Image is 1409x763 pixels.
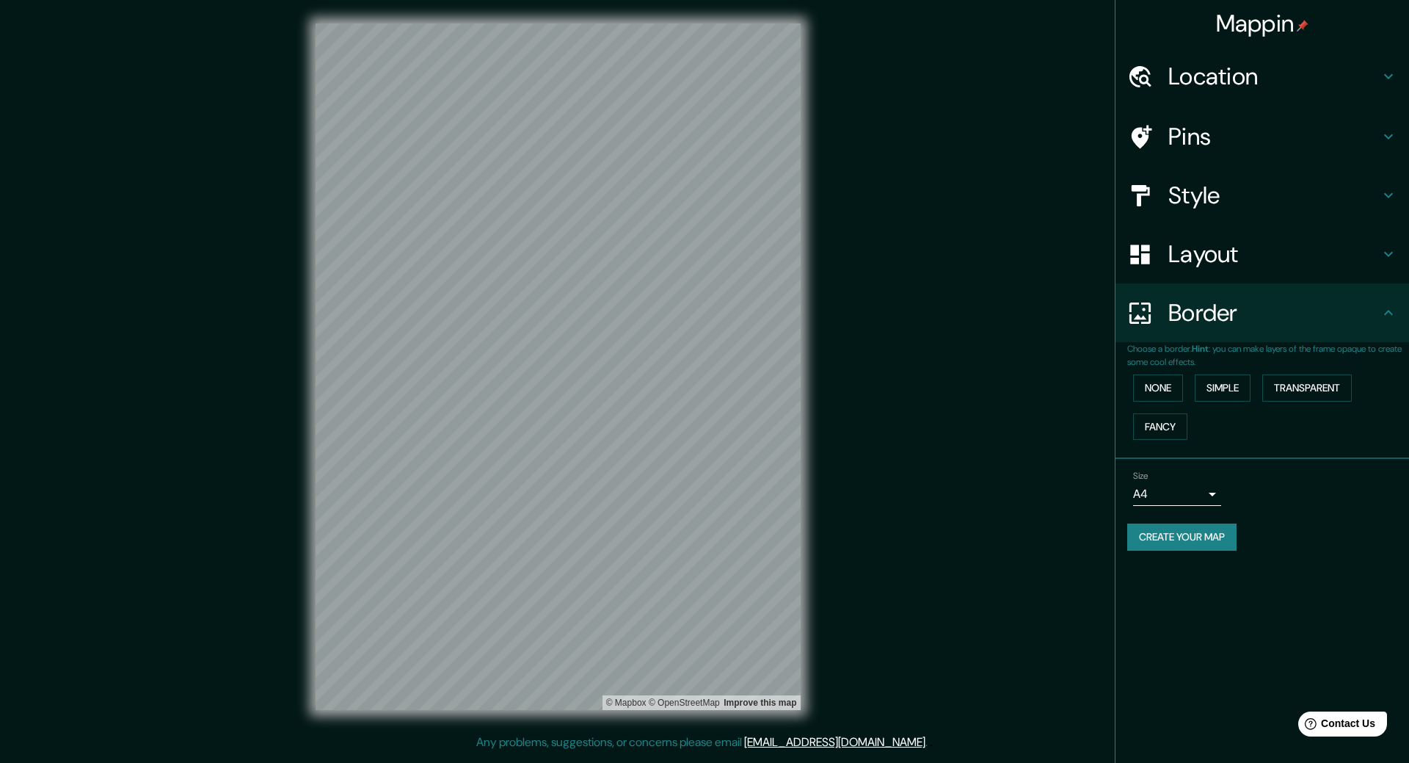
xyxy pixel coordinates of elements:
[476,734,928,751] p: Any problems, suggestions, or concerns please email .
[606,698,647,708] a: Mapbox
[1192,343,1209,355] b: Hint
[1278,706,1393,747] iframe: Help widget launcher
[1133,413,1187,441] button: Fancy
[1127,342,1409,369] p: Choose a border. : you can make layers of the frame opaque to create some cool effects.
[1262,375,1352,402] button: Transparent
[1168,62,1380,91] h4: Location
[1168,181,1380,210] h4: Style
[1195,375,1250,402] button: Simple
[1168,239,1380,269] h4: Layout
[928,734,930,751] div: .
[1115,283,1409,342] div: Border
[1133,375,1183,402] button: None
[744,734,925,750] a: [EMAIL_ADDRESS][DOMAIN_NAME]
[1168,298,1380,328] h4: Border
[1216,9,1309,38] h4: Mappin
[1127,524,1237,551] button: Create your map
[1115,166,1409,225] div: Style
[316,23,801,710] canvas: Map
[649,698,720,708] a: OpenStreetMap
[930,734,933,751] div: .
[1168,122,1380,151] h4: Pins
[1115,47,1409,106] div: Location
[1297,20,1308,32] img: pin-icon.png
[724,698,796,708] a: Map feedback
[1115,107,1409,166] div: Pins
[1115,225,1409,283] div: Layout
[1133,470,1148,482] label: Size
[1133,482,1221,506] div: A4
